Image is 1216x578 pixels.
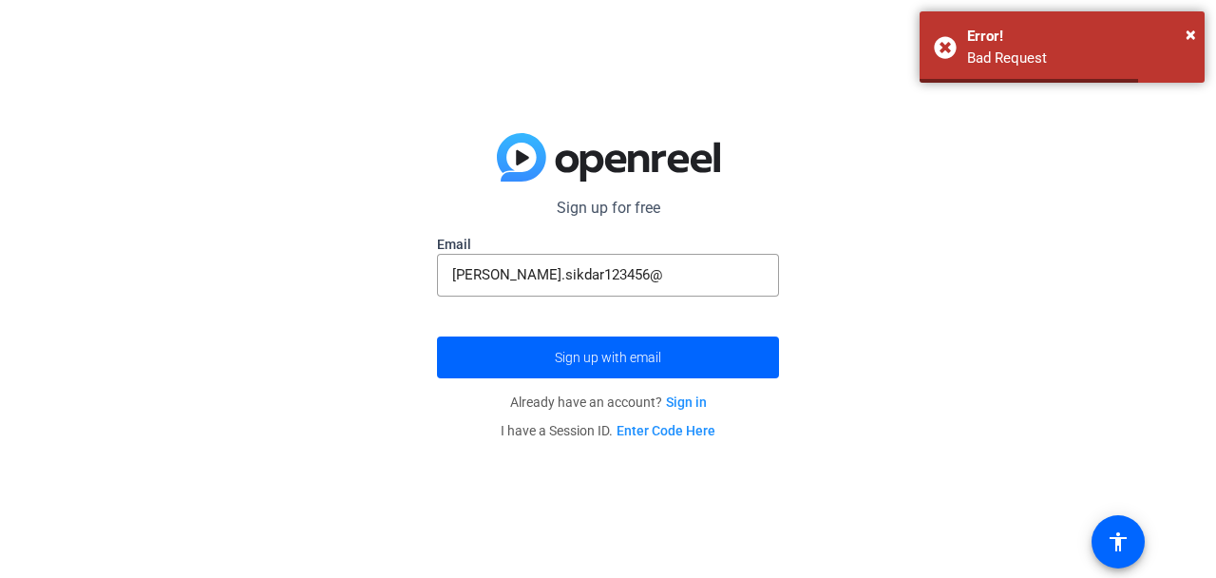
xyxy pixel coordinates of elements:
[510,395,707,410] span: Already have an account?
[967,26,1190,48] div: Error!
[437,337,779,378] button: Sign up with email
[967,48,1190,69] div: Bad Request
[1186,20,1196,48] button: Close
[452,263,764,286] input: Enter Email Address
[501,423,715,438] span: I have a Session ID.
[437,235,779,254] label: Email
[617,423,715,438] a: Enter Code Here
[1107,530,1130,553] mat-icon: accessibility
[437,197,779,220] p: Sign up for free
[1186,23,1196,46] span: ×
[497,133,720,183] img: blue-gradient.svg
[666,395,707,410] a: Sign in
